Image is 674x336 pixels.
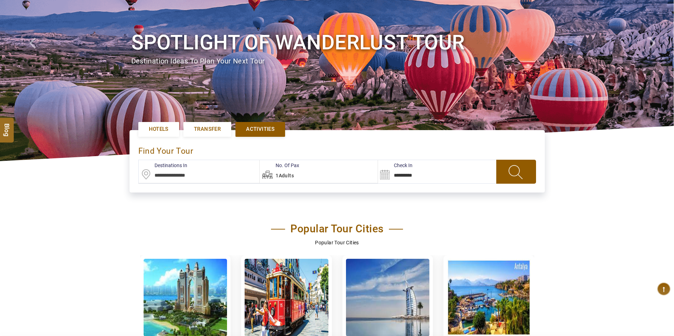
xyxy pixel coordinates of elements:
[183,122,231,136] a: Transfer
[138,139,536,160] div: find your Tour
[138,122,179,136] a: Hotels
[276,173,294,178] span: 1Adults
[139,162,187,169] label: Destinations In
[378,162,412,169] label: Check In
[271,222,403,235] h2: Popular Tour Cities
[2,123,12,129] span: Blog
[194,126,221,133] span: Transfer
[246,126,275,133] span: Activities
[149,126,169,133] span: Hotels
[260,162,299,169] label: No. Of Pax
[235,122,285,136] a: Activities
[140,239,534,246] p: Popular Tour Cities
